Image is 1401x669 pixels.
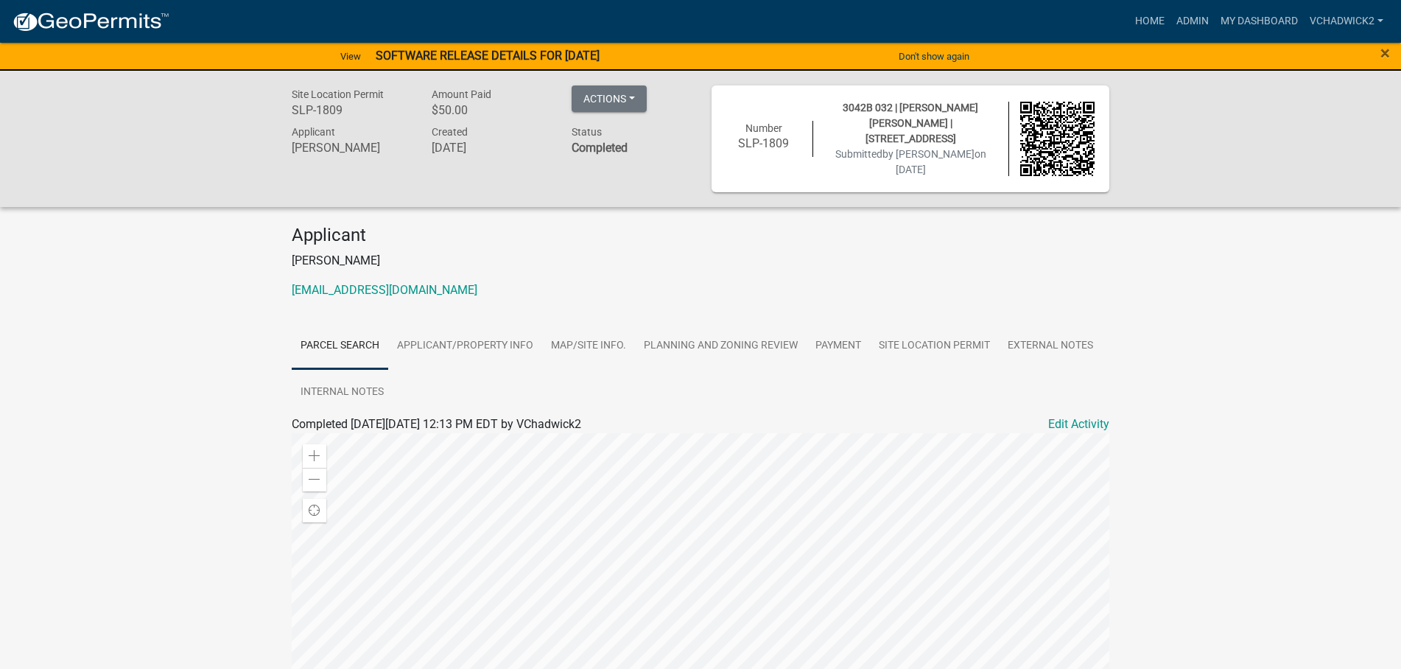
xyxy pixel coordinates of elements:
a: Admin [1170,7,1215,35]
a: External Notes [999,323,1102,370]
a: Applicant/Property Info [388,323,542,370]
strong: SOFTWARE RELEASE DETAILS FOR [DATE] [376,49,600,63]
a: Planning and Zoning Review [635,323,807,370]
h6: $50.00 [432,103,549,117]
p: [PERSON_NAME] [292,252,1109,270]
a: VChadwick2 [1304,7,1389,35]
a: Payment [807,323,870,370]
span: Created [432,126,468,138]
a: [EMAIL_ADDRESS][DOMAIN_NAME] [292,283,477,297]
span: Amount Paid [432,88,491,100]
a: Map/Site Info. [542,323,635,370]
h6: [DATE] [432,141,549,155]
button: Close [1380,44,1390,62]
h6: SLP-1809 [726,136,801,150]
a: Internal Notes [292,369,393,416]
div: Zoom out [303,468,326,491]
img: QR code [1020,102,1095,177]
h6: [PERSON_NAME] [292,141,410,155]
a: My Dashboard [1215,7,1304,35]
button: Don't show again [893,44,975,69]
div: Zoom in [303,444,326,468]
span: 3042B 032 | [PERSON_NAME] [PERSON_NAME] | [STREET_ADDRESS] [843,102,978,144]
span: Number [745,122,782,134]
span: Status [572,126,602,138]
a: View [334,44,367,69]
span: by [PERSON_NAME] [882,148,975,160]
a: Edit Activity [1048,416,1109,433]
a: Site Location Permit [870,323,999,370]
strong: Completed [572,141,628,155]
span: Site Location Permit [292,88,384,100]
span: Completed [DATE][DATE] 12:13 PM EDT by VChadwick2 [292,417,581,431]
div: Find my location [303,499,326,522]
h4: Applicant [292,225,1109,246]
span: Submitted on [DATE] [835,148,986,175]
span: Applicant [292,126,335,138]
a: Home [1129,7,1170,35]
a: Parcel search [292,323,388,370]
h6: SLP-1809 [292,103,410,117]
button: Actions [572,85,647,112]
span: × [1380,43,1390,63]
